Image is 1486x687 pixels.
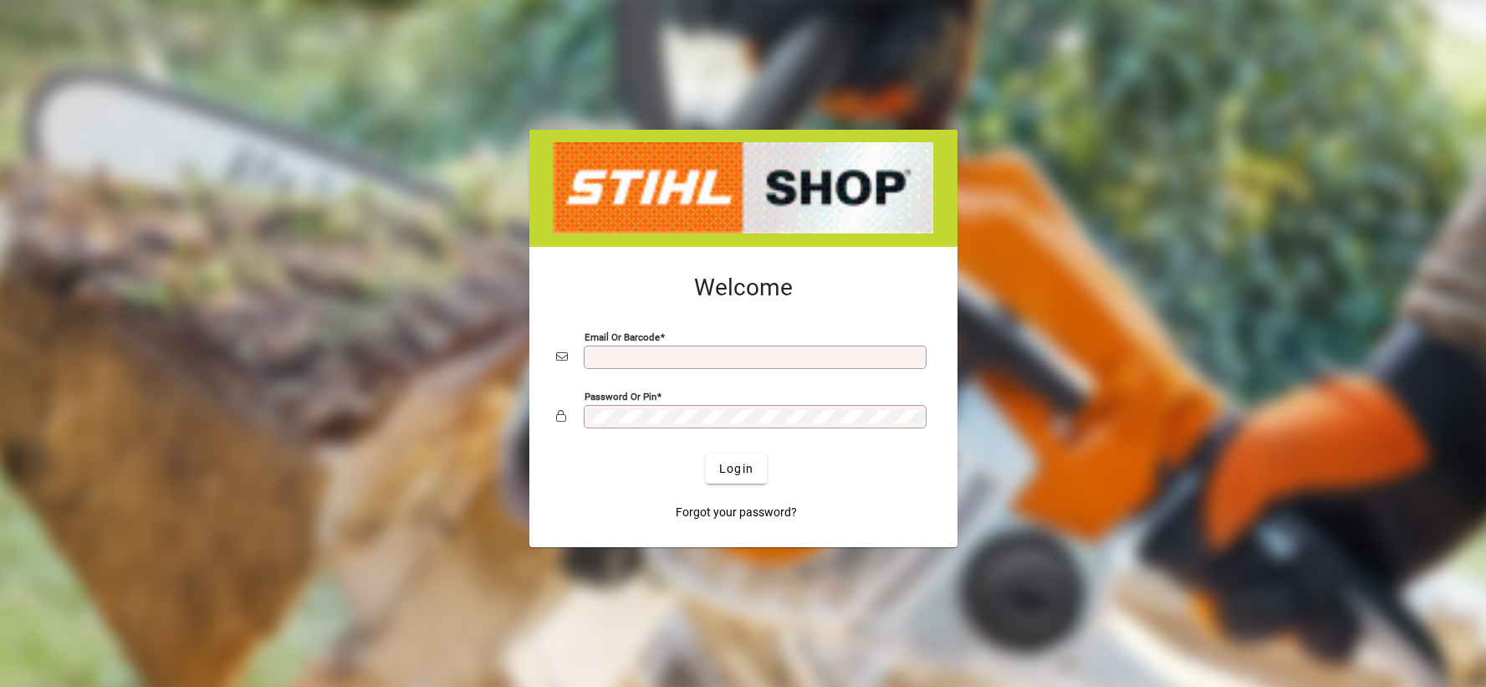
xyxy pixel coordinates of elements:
button: Login [706,454,767,484]
a: Forgot your password? [669,497,804,527]
h2: Welcome [556,274,931,302]
span: Login [719,460,753,478]
mat-label: Email or Barcode [585,331,660,343]
span: Forgot your password? [676,504,797,521]
mat-label: Password or Pin [585,391,656,402]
